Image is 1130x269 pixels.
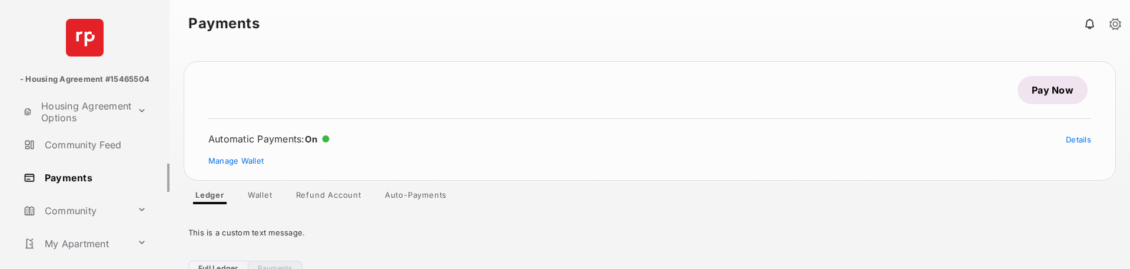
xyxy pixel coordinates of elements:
[188,218,1111,247] div: This is a custom text message.
[19,131,169,159] a: Community Feed
[19,197,132,225] a: Community
[208,133,330,145] div: Automatic Payments :
[188,16,260,31] strong: Payments
[19,164,169,192] a: Payments
[305,134,318,145] span: On
[375,190,456,204] a: Auto-Payments
[287,190,371,204] a: Refund Account
[208,156,264,165] a: Manage Wallet
[20,74,149,85] p: - Housing Agreement #15465504
[19,98,132,126] a: Housing Agreement Options
[66,19,104,57] img: svg+xml;base64,PHN2ZyB4bWxucz0iaHR0cDovL3d3dy53My5vcmcvMjAwMC9zdmciIHdpZHRoPSI2NCIgaGVpZ2h0PSI2NC...
[1066,135,1091,144] a: Details
[238,190,282,204] a: Wallet
[186,190,234,204] a: Ledger
[19,230,132,258] a: My Apartment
